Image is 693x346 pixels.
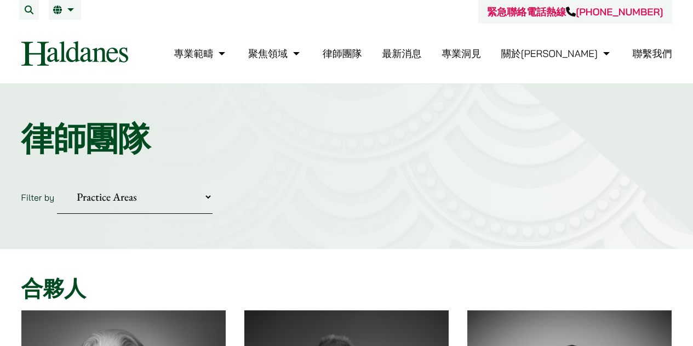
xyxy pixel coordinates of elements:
[323,47,362,60] a: 律師團隊
[248,47,302,60] a: 聚焦領域
[382,47,421,60] a: 最新消息
[21,119,672,158] h1: 律師團隊
[501,47,612,60] a: 關於何敦
[442,47,481,60] a: 專業洞見
[21,41,128,66] img: Logo of Haldanes
[633,47,672,60] a: 聯繫我們
[21,192,55,203] label: Filter by
[174,47,228,60] a: 專業範疇
[53,5,77,14] a: 繁
[21,275,672,302] h2: 合夥人
[487,5,663,18] a: 緊急聯絡電話熱線[PHONE_NUMBER]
